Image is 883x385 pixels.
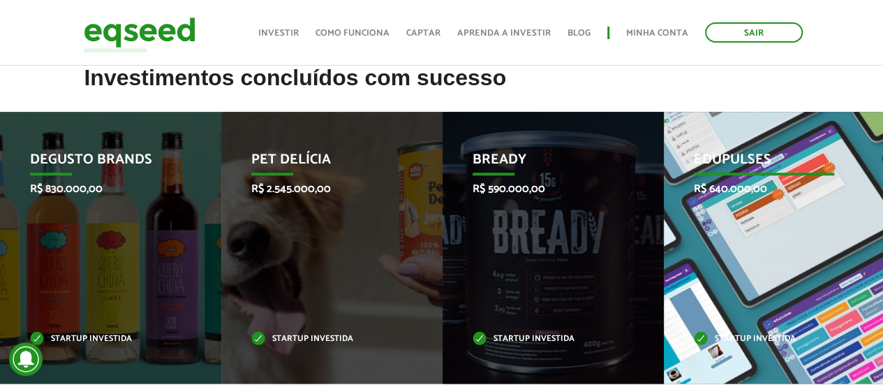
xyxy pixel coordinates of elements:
[694,182,834,196] p: R$ 640.000,00
[626,29,688,38] a: Minha conta
[251,182,392,196] p: R$ 2.545.000,00
[84,14,195,51] img: EqSeed
[30,152,170,175] p: Degusto Brands
[694,152,834,175] p: Edupulses
[84,66,799,111] h2: Investimentos concluídos com sucesso
[694,335,834,343] p: Startup investida
[473,182,613,196] p: R$ 590.000,00
[567,29,591,38] a: Blog
[30,335,170,343] p: Startup investida
[473,335,613,343] p: Startup investida
[30,182,170,196] p: R$ 830.000,00
[705,22,803,43] a: Sair
[406,29,440,38] a: Captar
[258,29,299,38] a: Investir
[251,152,392,175] p: Pet Delícia
[473,152,613,175] p: Bready
[316,29,389,38] a: Como funciona
[457,29,551,38] a: Aprenda a investir
[251,335,392,343] p: Startup investida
